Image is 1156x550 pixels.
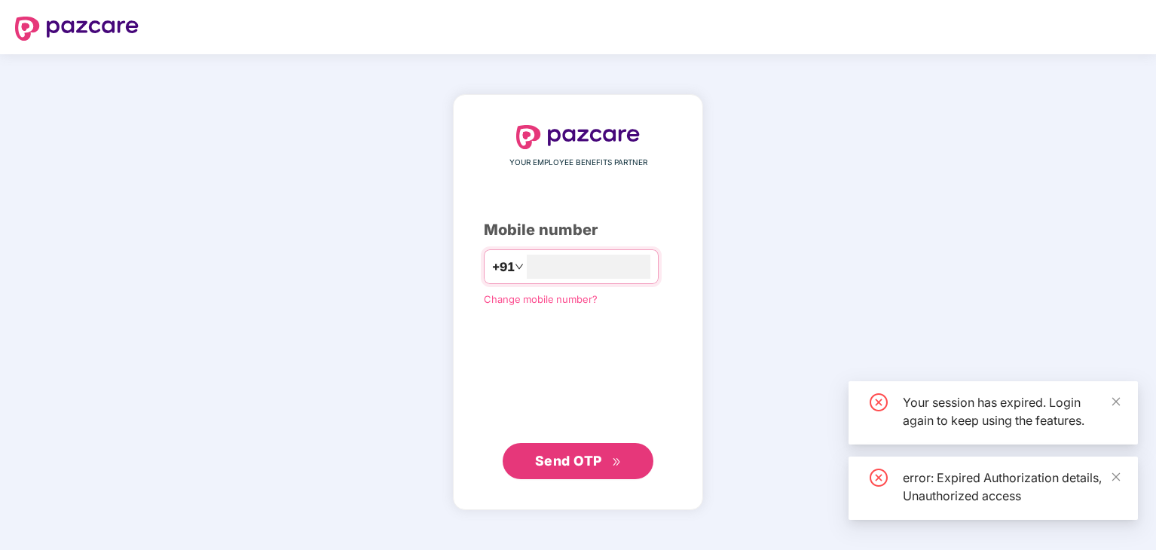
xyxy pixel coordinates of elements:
[515,262,524,271] span: down
[870,393,888,411] span: close-circle
[903,469,1120,505] div: error: Expired Authorization details, Unauthorized access
[870,469,888,487] span: close-circle
[503,443,653,479] button: Send OTPdouble-right
[492,258,515,277] span: +91
[1111,472,1121,482] span: close
[15,17,139,41] img: logo
[1111,396,1121,407] span: close
[612,457,622,467] span: double-right
[509,157,647,169] span: YOUR EMPLOYEE BENEFITS PARTNER
[516,125,640,149] img: logo
[535,453,602,469] span: Send OTP
[484,293,598,305] a: Change mobile number?
[903,393,1120,429] div: Your session has expired. Login again to keep using the features.
[484,218,672,242] div: Mobile number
